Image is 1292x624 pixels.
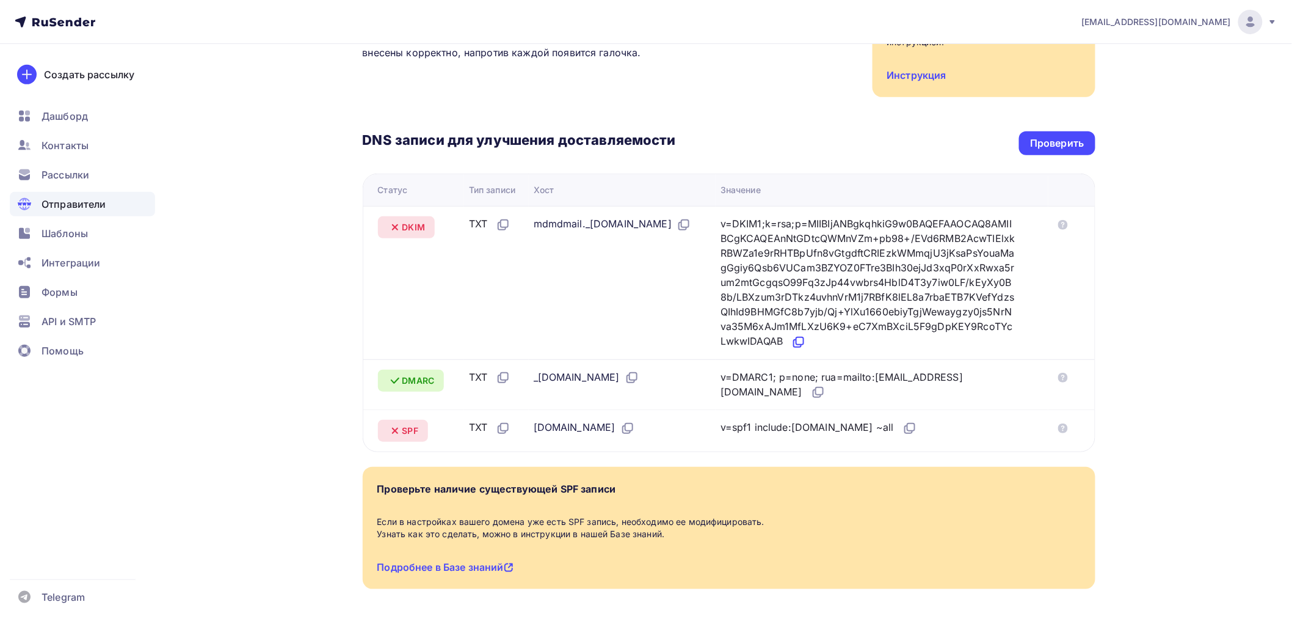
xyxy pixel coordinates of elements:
[887,69,946,81] a: Инструкция
[44,67,134,82] div: Создать рассылку
[42,226,88,241] span: Шаблоны
[10,133,155,158] a: Контакты
[377,482,616,496] div: Проверьте наличие существующей SPF записи
[469,216,510,232] div: TXT
[534,184,554,196] div: Хост
[363,131,676,151] h3: DNS записи для улучшения доставляемости
[378,184,408,196] div: Статус
[377,561,514,573] a: Подробнее в Базе знаний
[42,197,106,211] span: Отправители
[10,280,155,304] a: Формы
[1081,10,1277,34] a: [EMAIL_ADDRESS][DOMAIN_NAME]
[42,138,89,153] span: Контакты
[42,255,100,270] span: Интеграции
[534,216,691,232] div: mdmdmail._[DOMAIN_NAME]
[10,104,155,128] a: Дашборд
[42,314,96,329] span: API и SMTP
[720,420,917,436] div: v=spf1 include:[DOMAIN_NAME] ~all
[720,184,761,196] div: Значение
[534,370,639,386] div: _[DOMAIN_NAME]
[469,184,515,196] div: Тип записи
[10,163,155,187] a: Рассылки
[1030,136,1084,150] div: Проверить
[402,375,435,387] span: DMARC
[377,516,1081,540] div: Если в настройках вашего домена уже есть SPF запись, необходимо ее модифицировать. Узнать как это...
[469,370,510,386] div: TXT
[534,420,635,436] div: [DOMAIN_NAME]
[42,109,88,123] span: Дашборд
[720,216,1016,350] div: v=DKIM1;k=rsa;p=MIIBIjANBgkqhkiG9w0BAQEFAAOCAQ8AMIIBCgKCAQEAnNtGDtcQWMnVZm+pb98+/EVd6RMB2AcwTIElx...
[42,285,78,299] span: Формы
[10,192,155,216] a: Отправители
[469,420,510,436] div: TXT
[42,590,85,604] span: Telegram
[1081,16,1231,28] span: [EMAIL_ADDRESS][DOMAIN_NAME]
[720,370,1016,400] div: v=DMARC1; p=none; rua=mailto:[EMAIL_ADDRESS][DOMAIN_NAME]
[42,343,84,358] span: Помощь
[402,221,426,233] span: DKIM
[10,221,155,246] a: Шаблоны
[402,425,418,437] span: SPF
[42,167,89,182] span: Рассылки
